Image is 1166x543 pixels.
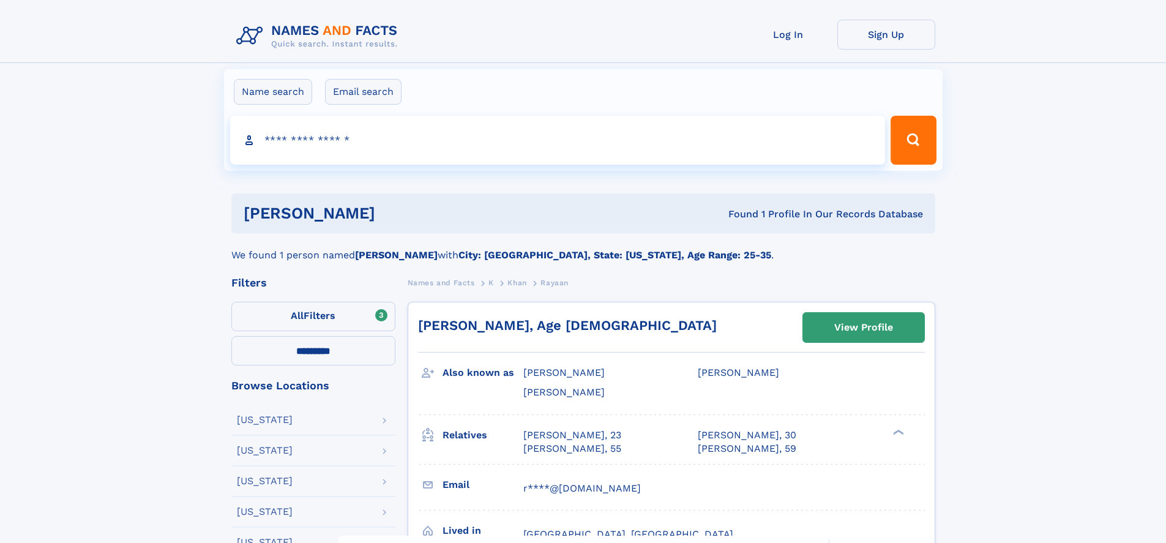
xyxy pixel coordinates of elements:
[488,275,494,290] a: K
[523,367,605,378] span: [PERSON_NAME]
[231,380,395,391] div: Browse Locations
[803,313,924,342] a: View Profile
[244,206,552,221] h1: [PERSON_NAME]
[523,429,621,442] a: [PERSON_NAME], 23
[837,20,935,50] a: Sign Up
[739,20,837,50] a: Log In
[408,275,475,290] a: Names and Facts
[834,313,893,342] div: View Profile
[488,279,494,287] span: K
[443,425,523,446] h3: Relatives
[291,310,304,321] span: All
[523,528,733,540] span: [GEOGRAPHIC_DATA], [GEOGRAPHIC_DATA]
[237,415,293,425] div: [US_STATE]
[551,208,923,221] div: Found 1 Profile In Our Records Database
[325,79,402,105] label: Email search
[443,362,523,383] h3: Also known as
[230,116,886,165] input: search input
[231,277,395,288] div: Filters
[698,442,796,455] a: [PERSON_NAME], 59
[507,275,526,290] a: Khan
[523,442,621,455] a: [PERSON_NAME], 55
[698,429,796,442] a: [PERSON_NAME], 30
[443,520,523,541] h3: Lived in
[418,318,717,333] a: [PERSON_NAME], Age [DEMOGRAPHIC_DATA]
[234,79,312,105] label: Name search
[698,367,779,378] span: [PERSON_NAME]
[891,116,936,165] button: Search Button
[443,474,523,495] h3: Email
[231,302,395,331] label: Filters
[237,446,293,455] div: [US_STATE]
[523,386,605,398] span: [PERSON_NAME]
[355,249,438,261] b: [PERSON_NAME]
[231,20,408,53] img: Logo Names and Facts
[507,279,526,287] span: Khan
[890,428,905,436] div: ❯
[458,249,771,261] b: City: [GEOGRAPHIC_DATA], State: [US_STATE], Age Range: 25-35
[540,279,569,287] span: Rayaan
[237,507,293,517] div: [US_STATE]
[237,476,293,486] div: [US_STATE]
[231,233,935,263] div: We found 1 person named with .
